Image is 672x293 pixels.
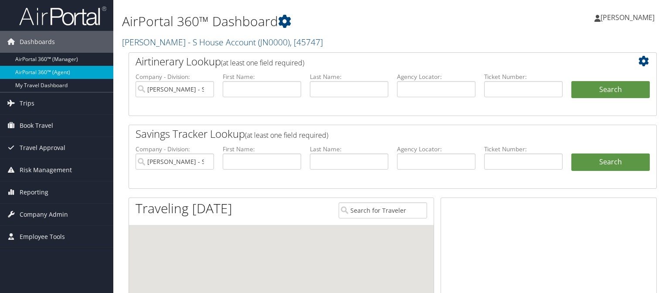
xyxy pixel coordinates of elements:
[122,36,323,48] a: [PERSON_NAME] - S House Account
[310,145,388,153] label: Last Name:
[484,72,563,81] label: Ticket Number:
[223,72,301,81] label: First Name:
[136,126,606,141] h2: Savings Tracker Lookup
[258,36,290,48] span: ( JN0000 )
[20,204,68,225] span: Company Admin
[397,72,475,81] label: Agency Locator:
[20,115,53,136] span: Book Travel
[245,130,328,140] span: (at least one field required)
[20,159,72,181] span: Risk Management
[290,36,323,48] span: , [ 45747 ]
[136,72,214,81] label: Company - Division:
[571,153,650,171] a: Search
[136,199,232,218] h1: Traveling [DATE]
[122,12,483,31] h1: AirPortal 360™ Dashboard
[20,181,48,203] span: Reporting
[594,4,663,31] a: [PERSON_NAME]
[20,137,65,159] span: Travel Approval
[339,202,427,218] input: Search for Traveler
[484,145,563,153] label: Ticket Number:
[601,13,655,22] span: [PERSON_NAME]
[136,145,214,153] label: Company - Division:
[19,6,106,26] img: airportal-logo.png
[20,92,34,114] span: Trips
[221,58,304,68] span: (at least one field required)
[136,153,214,170] input: search accounts
[310,72,388,81] label: Last Name:
[223,145,301,153] label: First Name:
[136,54,606,69] h2: Airtinerary Lookup
[20,31,55,53] span: Dashboards
[20,226,65,248] span: Employee Tools
[571,81,650,99] button: Search
[397,145,475,153] label: Agency Locator:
